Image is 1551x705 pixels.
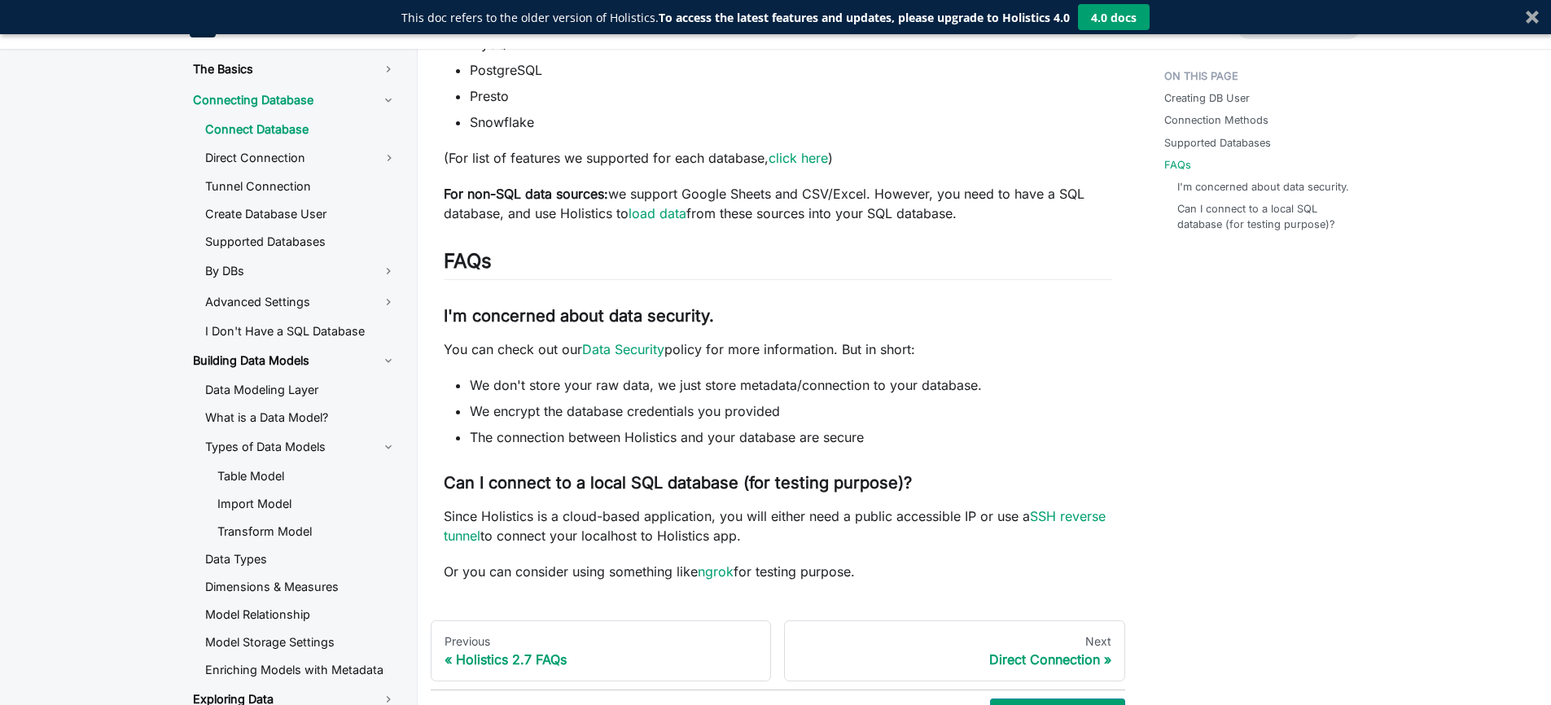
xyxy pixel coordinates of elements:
[192,575,410,599] a: Dimensions & Measures
[190,11,344,37] a: HolisticsHolistics Docs (3.0)
[444,306,1112,326] h3: I'm concerned about data security.
[192,547,410,571] a: Data Types
[192,257,410,285] a: By DBs
[192,174,410,199] a: Tunnel Connection
[444,339,1112,359] p: You can check out our policy for more information. But in short:
[1164,90,1250,106] a: Creating DB User
[1164,112,1268,128] a: Connection Methods
[470,427,1112,447] li: The connection between Holistics and your database are secure
[470,375,1112,395] li: We don't store your raw data, we just store metadata/connection to your database.
[204,492,410,516] a: Import Model
[192,202,410,226] a: Create Database User
[431,620,772,682] a: PreviousHolistics 2.7 FAQs
[192,319,410,344] a: I Don't Have a SQL Database
[192,288,410,316] a: Advanced Settings
[1164,135,1271,151] a: Supported Databases
[180,347,410,374] a: Building Data Models
[192,230,410,254] a: Supported Databases
[192,405,410,430] a: What is a Data Model?
[369,145,410,171] button: Toggle the collapsible sidebar category 'Direct Connection'
[698,563,734,580] a: ngrok
[192,378,410,402] a: Data Modeling Layer
[444,148,1112,168] p: (For list of features we supported for each database, )
[445,651,758,668] div: Holistics 2.7 FAQs
[1164,157,1191,173] a: FAQs
[444,508,1106,544] a: SSH reverse tunnel
[470,401,1112,421] li: We encrypt the database credentials you provided
[401,9,1070,26] div: This doc refers to the older version of Holistics.To access the latest features and updates, plea...
[444,249,1112,280] h2: FAQs
[192,602,410,627] a: Model Relationship
[444,562,1112,581] p: Or you can consider using something like for testing purpose.
[1078,4,1150,30] button: 4.0 docs
[444,473,1112,493] h3: Can I connect to a local SQL database (for testing purpose)?
[192,630,410,655] a: Model Storage Settings
[444,506,1112,545] p: Since Holistics is a cloud-based application, you will either need a public accessible IP or use ...
[1177,201,1352,232] a: Can I connect to a local SQL database (for testing purpose)?
[798,634,1111,649] div: Next
[192,658,410,682] a: Enriching Models with Metadata
[784,620,1125,682] a: NextDirect Connection
[629,205,686,221] a: load data
[401,9,1070,26] p: This doc refers to the older version of Holistics.
[192,117,410,142] a: Connect Database
[582,341,664,357] a: Data Security
[204,519,410,544] a: Transform Model
[192,433,410,461] a: Types of Data Models
[470,60,1112,80] li: PostgreSQL
[444,186,608,202] strong: For non-SQL data sources:
[1177,179,1349,195] a: I'm concerned about data security.
[180,55,410,83] a: The Basics
[444,184,1112,223] p: we support Google Sheets and CSV/Excel. However, you need to have a SQL database, and use Holisti...
[769,150,828,166] a: click here
[798,651,1111,668] div: Direct Connection
[470,86,1112,106] li: Presto
[445,634,758,649] div: Previous
[431,620,1125,682] nav: Docs pages
[659,10,1070,25] strong: To access the latest features and updates, please upgrade to Holistics 4.0
[204,464,410,488] a: Table Model
[470,112,1112,132] li: Snowflake
[173,49,418,705] nav: Docs sidebar
[192,145,369,171] a: Direct Connection
[180,86,410,114] a: Connecting Database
